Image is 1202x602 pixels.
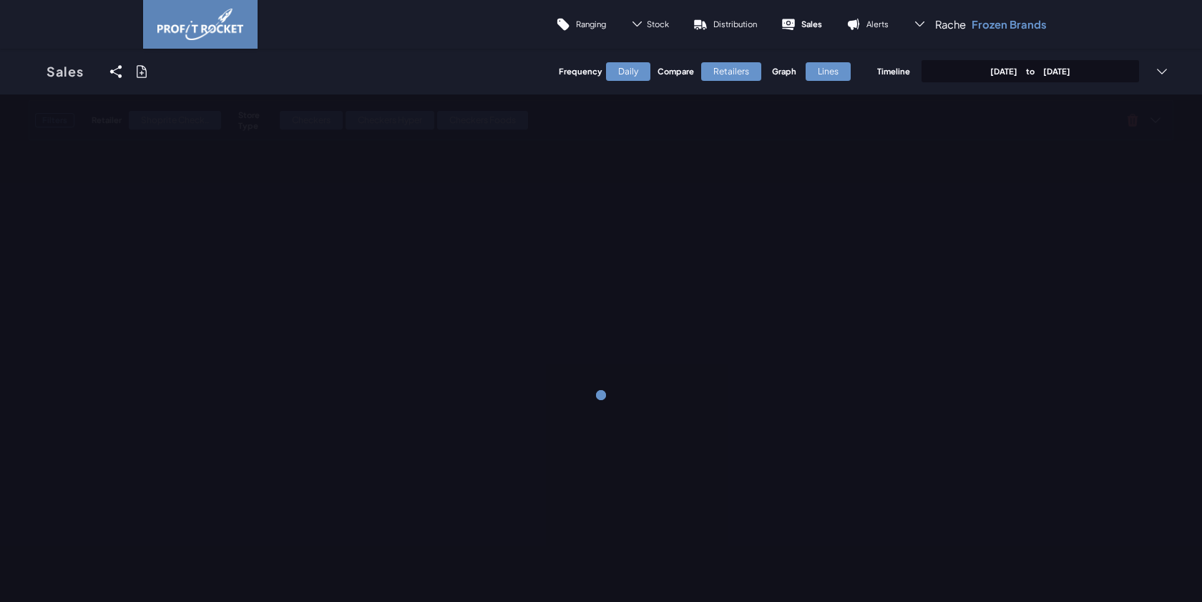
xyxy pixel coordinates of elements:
[681,7,769,42] a: Distribution
[701,62,761,81] div: Retailers
[576,19,606,29] p: Ranging
[801,19,822,29] p: Sales
[834,7,901,42] a: Alerts
[1017,66,1043,76] span: to
[658,66,694,77] h4: Compare
[866,19,889,29] p: Alerts
[772,66,798,77] h4: Graph
[713,19,757,29] p: Distribution
[935,17,966,31] span: Rache
[606,62,650,81] div: Daily
[544,7,618,42] a: Ranging
[647,19,669,29] span: Stock
[559,66,599,77] h4: Frequency
[990,66,1070,77] p: [DATE] [DATE]
[806,62,851,81] div: Lines
[877,66,910,77] h4: Timeline
[157,9,243,40] img: image
[972,17,1047,31] p: Frozen Brands
[29,49,102,94] a: Sales
[769,7,834,42] a: Sales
